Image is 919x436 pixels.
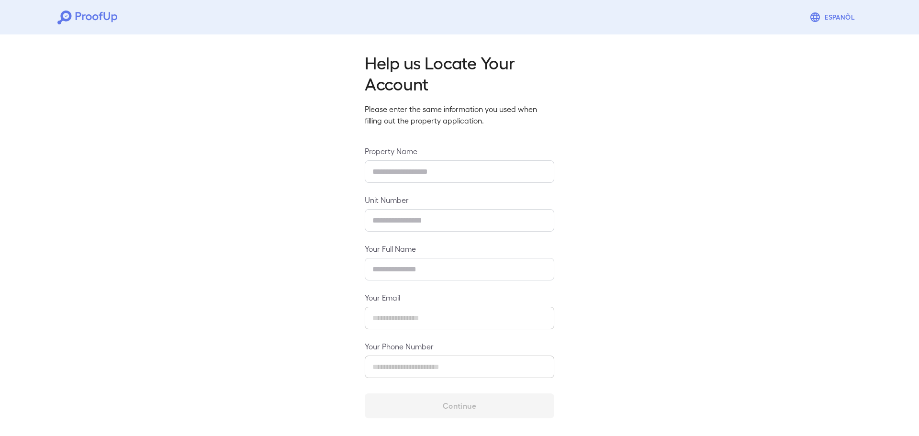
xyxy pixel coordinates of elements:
[365,103,554,126] p: Please enter the same information you used when filling out the property application.
[365,292,554,303] label: Your Email
[806,8,862,27] button: Espanõl
[365,52,554,94] h2: Help us Locate Your Account
[365,194,554,205] label: Unit Number
[365,243,554,254] label: Your Full Name
[365,341,554,352] label: Your Phone Number
[365,145,554,157] label: Property Name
